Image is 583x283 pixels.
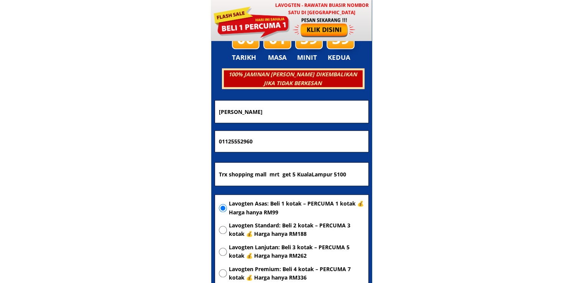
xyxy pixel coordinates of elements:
span: Lavogten Asas: Beli 1 kotak – PERCUMA 1 kotak 💰 Harga hanya RM99 [229,199,365,217]
span: Lavogten Standard: Beli 2 kotak – PERCUMA 3 kotak 💰 Harga hanya RM188 [229,221,365,239]
input: Nombor Telefon Bimbit [217,131,366,152]
span: Lavogten Lanjutan: Beli 3 kotak – PERCUMA 5 kotak 💰 Harga hanya RM262 [229,243,365,260]
h3: 100% JAMINAN [PERSON_NAME] DIKEMBALIKAN JIKA TIDAK BERKESAN [223,70,362,87]
h3: MASA [264,52,291,63]
h3: TARIKH [232,52,264,63]
h3: LAVOGTEN - Rawatan Buasir Nombor Satu di [GEOGRAPHIC_DATA] [271,2,372,16]
span: Lavogten Premium: Beli 4 kotak – PERCUMA 7 kotak 💰 Harga hanya RM336 [229,265,365,282]
h3: MINIT [297,52,320,63]
input: Nama penuh [217,100,366,122]
input: Alamat [217,163,366,186]
h3: KEDUA [328,52,353,63]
